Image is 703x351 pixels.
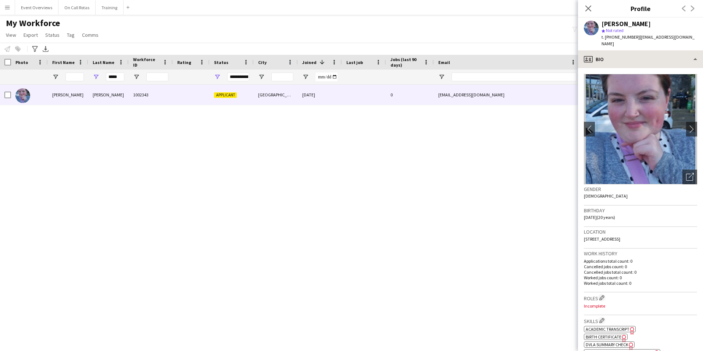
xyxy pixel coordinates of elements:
span: Academic Transcript [586,326,629,332]
input: Email Filter Input [452,72,577,81]
div: Open photos pop-in [682,170,697,184]
span: Tag [67,32,75,38]
a: Tag [64,30,78,40]
img: Crew avatar or photo [584,74,697,184]
input: Last Name Filter Input [106,72,124,81]
input: City Filter Input [271,72,293,81]
app-action-btn: Advanced filters [31,45,39,53]
input: Joined Filter Input [315,72,338,81]
h3: Roles [584,294,697,302]
span: Photo [15,60,28,65]
div: [EMAIL_ADDRESS][DOMAIN_NAME] [434,85,581,105]
div: [DATE] [298,85,342,105]
a: Status [42,30,63,40]
span: Comms [82,32,99,38]
app-action-btn: Export XLSX [41,45,50,53]
div: [PERSON_NAME] [88,85,129,105]
span: My Workforce [6,18,60,29]
button: Open Filter Menu [302,74,309,80]
span: Birth Certificate [586,334,621,340]
a: Export [21,30,41,40]
p: Cancelled jobs count: 0 [584,264,697,269]
span: Not rated [606,28,624,33]
span: Joined [302,60,317,65]
span: Status [214,60,228,65]
span: [DATE] (20 years) [584,214,615,220]
h3: Gender [584,186,697,192]
span: Email [438,60,450,65]
div: [GEOGRAPHIC_DATA] [254,85,298,105]
h3: Location [584,228,697,235]
span: t. [PHONE_NUMBER] [602,34,640,40]
p: Applications total count: 0 [584,258,697,264]
a: View [3,30,19,40]
button: Open Filter Menu [133,74,140,80]
span: Workforce ID [133,57,160,68]
h3: Work history [584,250,697,257]
span: | [EMAIL_ADDRESS][DOMAIN_NAME] [602,34,695,46]
span: DVLA Summary Check [586,342,628,347]
button: Event Overviews [15,0,58,15]
button: Open Filter Menu [438,74,445,80]
button: On Call Rotas [58,0,96,15]
span: Applicant [214,92,237,98]
span: Export [24,32,38,38]
img: Siobhan Wilson [15,88,30,103]
p: Incomplete [584,303,697,309]
p: Worked jobs total count: 0 [584,280,697,286]
span: Status [45,32,60,38]
span: View [6,32,16,38]
input: First Name Filter Input [65,72,84,81]
span: Last Name [93,60,114,65]
p: Cancelled jobs total count: 0 [584,269,697,275]
span: First Name [52,60,75,65]
span: Jobs (last 90 days) [390,57,421,68]
button: Open Filter Menu [93,74,99,80]
div: 0 [386,85,434,105]
span: City [258,60,267,65]
span: [DEMOGRAPHIC_DATA] [584,193,628,199]
div: 1002343 [129,85,173,105]
h3: Profile [578,4,703,13]
input: Workforce ID Filter Input [146,72,168,81]
p: Worked jobs count: 0 [584,275,697,280]
span: [STREET_ADDRESS] [584,236,620,242]
h3: Birthday [584,207,697,214]
h3: Skills [584,317,697,325]
span: Rating [177,60,191,65]
button: Open Filter Menu [258,74,265,80]
a: Comms [79,30,101,40]
div: Bio [578,50,703,68]
button: Open Filter Menu [52,74,59,80]
button: Training [96,0,124,15]
button: Open Filter Menu [214,74,221,80]
div: [PERSON_NAME] [48,85,88,105]
span: Last job [346,60,363,65]
div: [PERSON_NAME] [602,21,651,27]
